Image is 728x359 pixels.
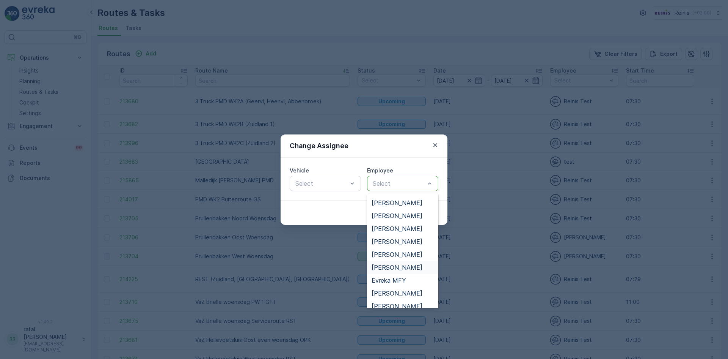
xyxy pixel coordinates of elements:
span: [PERSON_NAME] [372,264,422,271]
span: [PERSON_NAME] [372,238,422,245]
p: Select [295,179,348,188]
span: [PERSON_NAME] [372,290,422,297]
span: [PERSON_NAME] [372,225,422,232]
label: Employee [367,167,393,174]
span: Evreka MFY [372,277,406,284]
span: [PERSON_NAME] [372,212,422,219]
p: Select [373,179,425,188]
p: Change Assignee [290,141,348,151]
span: [PERSON_NAME] [372,251,422,258]
span: [PERSON_NAME] [372,199,422,206]
label: Vehicle [290,167,309,174]
span: [PERSON_NAME] [372,303,422,310]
